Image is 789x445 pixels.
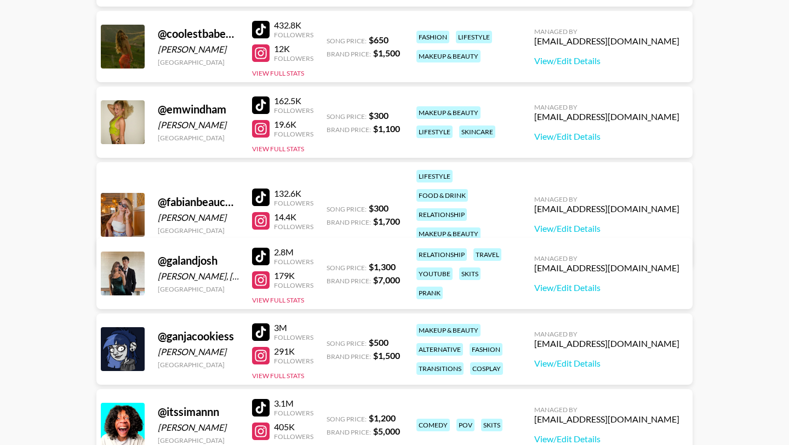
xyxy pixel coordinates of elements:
[373,426,400,436] strong: $ 5,000
[327,352,371,361] span: Brand Price:
[158,285,239,293] div: [GEOGRAPHIC_DATA]
[534,111,679,122] div: [EMAIL_ADDRESS][DOMAIN_NAME]
[369,261,396,272] strong: $ 1,300
[274,95,313,106] div: 162.5K
[158,119,239,130] div: [PERSON_NAME]
[158,436,239,444] div: [GEOGRAPHIC_DATA]
[416,362,464,375] div: transitions
[158,226,239,235] div: [GEOGRAPHIC_DATA]
[481,419,502,431] div: skits
[274,258,313,266] div: Followers
[534,103,679,111] div: Managed By
[274,54,313,62] div: Followers
[534,203,679,214] div: [EMAIL_ADDRESS][DOMAIN_NAME]
[416,189,468,202] div: food & drink
[373,350,400,361] strong: $ 1,500
[158,212,239,223] div: [PERSON_NAME]
[534,223,679,234] a: View/Edit Details
[274,398,313,409] div: 3.1M
[274,212,313,222] div: 14.4K
[534,55,679,66] a: View/Edit Details
[369,337,388,347] strong: $ 500
[327,277,371,285] span: Brand Price:
[534,36,679,47] div: [EMAIL_ADDRESS][DOMAIN_NAME]
[470,343,502,356] div: fashion
[274,130,313,138] div: Followers
[274,346,313,357] div: 291K
[373,216,400,226] strong: $ 1,700
[252,237,304,246] button: View Full Stats
[416,208,467,221] div: relationship
[416,50,481,62] div: makeup & beauty
[459,267,481,280] div: skits
[158,271,239,282] div: [PERSON_NAME], [GEOGRAPHIC_DATA]
[252,296,304,304] button: View Full Stats
[274,421,313,432] div: 405K
[158,405,239,419] div: @ itssimannn
[158,361,239,369] div: [GEOGRAPHIC_DATA]
[327,339,367,347] span: Song Price:
[473,248,501,261] div: travel
[274,222,313,231] div: Followers
[416,267,453,280] div: youtube
[416,125,453,138] div: lifestyle
[534,406,679,414] div: Managed By
[534,433,679,444] a: View/Edit Details
[274,357,313,365] div: Followers
[416,287,443,299] div: prank
[534,414,679,425] div: [EMAIL_ADDRESS][DOMAIN_NAME]
[373,123,400,134] strong: $ 1,100
[274,43,313,54] div: 12K
[534,195,679,203] div: Managed By
[274,247,313,258] div: 2.8M
[416,31,449,43] div: fashion
[274,199,313,207] div: Followers
[158,134,239,142] div: [GEOGRAPHIC_DATA]
[416,343,463,356] div: alternative
[327,37,367,45] span: Song Price:
[274,281,313,289] div: Followers
[369,110,388,121] strong: $ 300
[274,31,313,39] div: Followers
[274,432,313,441] div: Followers
[252,372,304,380] button: View Full Stats
[534,254,679,263] div: Managed By
[369,203,388,213] strong: $ 300
[369,35,388,45] strong: $ 650
[416,106,481,119] div: makeup & beauty
[252,145,304,153] button: View Full Stats
[373,275,400,285] strong: $ 7,000
[158,102,239,116] div: @ emwindham
[274,20,313,31] div: 432.8K
[416,324,481,336] div: makeup & beauty
[534,131,679,142] a: View/Edit Details
[327,125,371,134] span: Brand Price:
[327,218,371,226] span: Brand Price:
[534,282,679,293] a: View/Edit Details
[274,106,313,115] div: Followers
[252,69,304,77] button: View Full Stats
[158,422,239,433] div: [PERSON_NAME]
[274,119,313,130] div: 19.6K
[158,329,239,343] div: @ ganjacookiess
[534,358,679,369] a: View/Edit Details
[327,428,371,436] span: Brand Price:
[534,338,679,349] div: [EMAIL_ADDRESS][DOMAIN_NAME]
[158,58,239,66] div: [GEOGRAPHIC_DATA]
[274,322,313,333] div: 3M
[416,170,453,182] div: lifestyle
[369,413,396,423] strong: $ 1,200
[416,419,450,431] div: comedy
[158,44,239,55] div: [PERSON_NAME]
[534,27,679,36] div: Managed By
[470,362,503,375] div: cosplay
[274,333,313,341] div: Followers
[327,415,367,423] span: Song Price:
[456,419,474,431] div: pov
[274,409,313,417] div: Followers
[327,112,367,121] span: Song Price:
[327,50,371,58] span: Brand Price:
[327,264,367,272] span: Song Price:
[158,195,239,209] div: @ fabianbeaucoudrayy
[158,254,239,267] div: @ galandjosh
